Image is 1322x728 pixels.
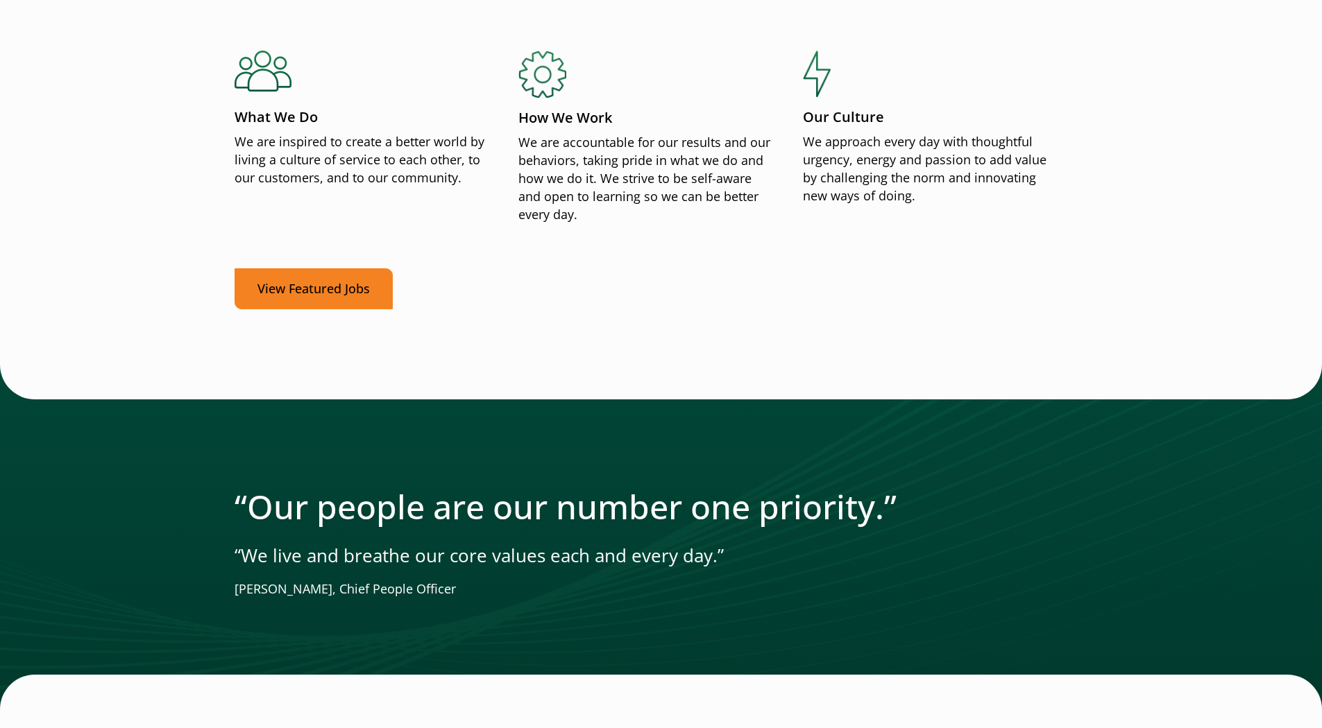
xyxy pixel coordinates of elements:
p: [PERSON_NAME], Chief People Officer [235,580,1088,598]
p: We are accountable for our results and our behaviors, taking pride in what we do and how we do it... [518,134,774,224]
a: View Featured Jobs [235,268,393,309]
p: What We Do [235,107,491,128]
p: “We live and breathe our core values each and every day.” [235,543,1088,569]
p: We are inspired to create a better world by living a culture of service to each other, to our cus... [235,133,491,187]
p: Our Culture [803,107,1059,128]
h2: “Our people are our number one priority.” [235,487,1088,527]
img: What We Do [235,51,291,92]
p: How We Work [518,108,774,128]
img: Our Culture [803,51,831,97]
p: We approach every day with thoughtful urgency, energy and passion to add value by challenging the... [803,133,1059,205]
img: How We Work [518,51,566,98]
